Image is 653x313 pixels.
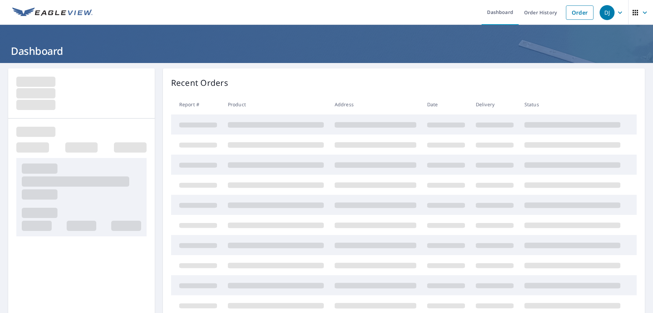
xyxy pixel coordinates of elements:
th: Address [329,94,422,114]
th: Delivery [470,94,519,114]
th: Date [422,94,470,114]
th: Report # [171,94,222,114]
div: DJ [600,5,615,20]
th: Status [519,94,626,114]
img: EV Logo [12,7,93,18]
h1: Dashboard [8,44,645,58]
th: Product [222,94,329,114]
p: Recent Orders [171,77,228,89]
a: Order [566,5,593,20]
